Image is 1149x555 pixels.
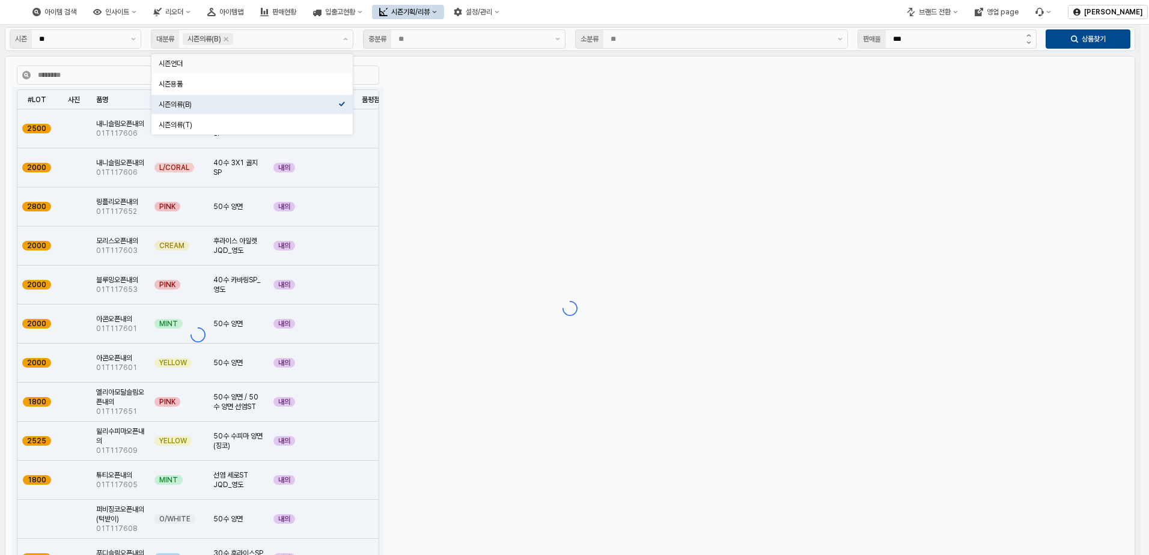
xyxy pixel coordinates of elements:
div: 판매현황 [253,5,303,19]
div: 인사이트 [86,5,144,19]
div: 영업 page [968,5,1026,19]
div: 판매현황 [272,8,296,16]
div: 아이템맵 [200,5,251,19]
p: [PERSON_NAME] [1084,7,1142,17]
div: 인사이트 [105,8,129,16]
div: 시즌언더 [159,59,338,68]
div: 브랜드 전환 [900,5,965,19]
div: 브랜드 전환 [919,8,951,16]
div: 설정/관리 [446,5,507,19]
div: 영업 page [987,8,1019,16]
div: 입출고현황 [325,8,355,16]
div: 입출고현황 [306,5,370,19]
div: 아이템 검색 [25,5,84,19]
div: 시즌의류(B) [159,100,338,109]
div: 아이템맵 [219,8,243,16]
div: 리오더 [165,8,183,16]
div: 설정/관리 [466,8,492,16]
div: 시즌의류(T) [159,120,338,130]
div: 리오더 [146,5,198,19]
div: 시즌기획/리뷰 [372,5,444,19]
div: 버그 제보 및 기능 개선 요청 [1028,5,1058,19]
div: 아이템 검색 [44,8,76,16]
div: 시즌용품 [159,79,338,89]
div: 시즌기획/리뷰 [391,8,430,16]
div: Select an option [151,53,353,135]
